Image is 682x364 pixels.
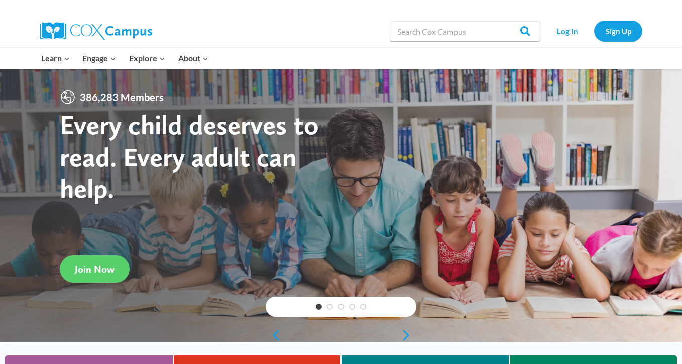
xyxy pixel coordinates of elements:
[360,304,366,310] a: 5
[545,21,589,41] a: Log In
[40,22,152,40] img: Cox Campus
[129,52,165,65] span: Explore
[41,52,70,65] span: Learn
[390,21,540,41] input: Search Cox Campus
[76,89,168,105] span: 386,283 Members
[75,263,115,275] span: Join Now
[35,48,214,69] nav: Primary Navigation
[401,329,416,341] a: next
[338,304,344,310] a: 3
[60,108,319,204] strong: Every child deserves to read. Every adult can help.
[60,255,130,283] a: Join Now
[316,304,322,310] a: 1
[594,21,642,41] a: Sign Up
[327,304,333,310] a: 2
[178,52,208,65] span: About
[545,21,642,41] nav: Secondary Navigation
[266,329,281,341] a: previous
[82,52,116,65] span: Engage
[349,304,355,310] a: 4
[266,325,416,345] div: content slider buttons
